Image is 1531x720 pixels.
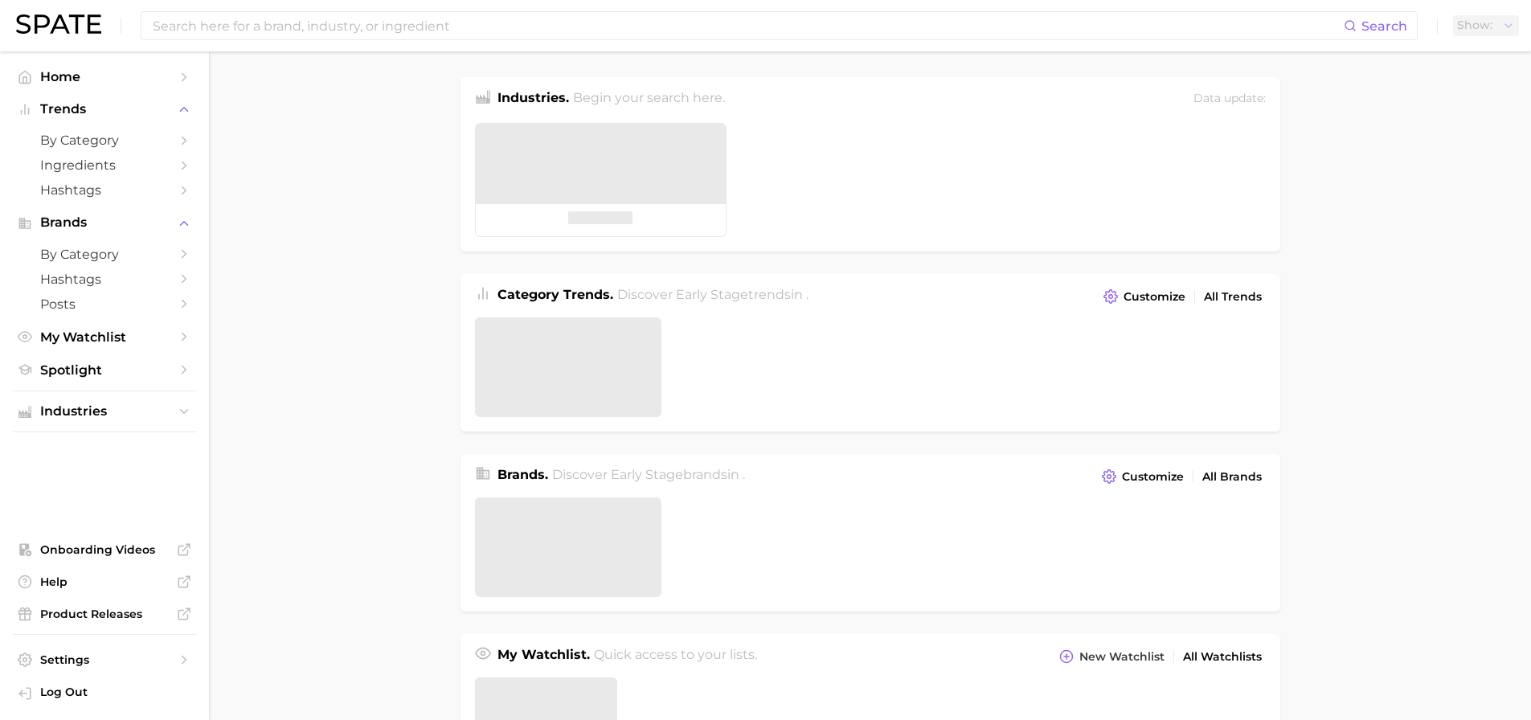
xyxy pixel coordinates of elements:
[40,247,169,262] span: by Category
[497,88,569,110] h1: Industries.
[1193,88,1266,110] div: Data update:
[13,211,196,235] button: Brands
[40,182,169,198] span: Hashtags
[594,645,757,668] h2: Quick access to your lists.
[40,404,169,419] span: Industries
[13,97,196,121] button: Trends
[40,272,169,287] span: Hashtags
[40,69,169,84] span: Home
[1202,470,1262,484] span: All Brands
[1183,650,1262,664] span: All Watchlists
[552,467,745,482] span: Discover Early Stage brands in .
[40,685,183,699] span: Log Out
[497,287,613,302] span: Category Trends .
[40,215,169,230] span: Brands
[13,128,196,153] a: by Category
[1098,465,1187,488] button: Customize
[13,267,196,292] a: Hashtags
[1055,645,1168,668] button: New Watchlist
[13,570,196,594] a: Help
[40,102,169,117] span: Trends
[40,652,169,667] span: Settings
[13,153,196,178] a: Ingredients
[1079,650,1165,664] span: New Watchlist
[1204,290,1262,304] span: All Trends
[40,157,169,173] span: Ingredients
[1198,466,1266,488] a: All Brands
[13,325,196,350] a: My Watchlist
[40,575,169,589] span: Help
[13,292,196,317] a: Posts
[1453,15,1519,36] button: Show
[40,297,169,312] span: Posts
[13,680,196,707] a: Log out. Currently logged in with e-mail yemin@goodai-global.com.
[1122,470,1184,484] span: Customize
[40,607,169,621] span: Product Releases
[13,358,196,382] a: Spotlight
[1124,290,1185,304] span: Customize
[497,467,548,482] span: Brands .
[40,362,169,378] span: Spotlight
[40,542,169,557] span: Onboarding Videos
[497,645,590,668] h1: My Watchlist.
[1200,286,1266,308] a: All Trends
[16,14,101,34] img: SPATE
[1179,646,1266,668] a: All Watchlists
[13,178,196,202] a: Hashtags
[573,88,725,110] h2: Begin your search here.
[1099,285,1189,308] button: Customize
[13,242,196,267] a: by Category
[13,64,196,89] a: Home
[13,538,196,562] a: Onboarding Videos
[13,602,196,626] a: Product Releases
[151,12,1344,39] input: Search here for a brand, industry, or ingredient
[13,399,196,423] button: Industries
[1457,21,1492,30] span: Show
[40,133,169,148] span: by Category
[13,648,196,672] a: Settings
[1361,18,1407,34] span: Search
[617,287,808,302] span: Discover Early Stage trends in .
[40,329,169,345] span: My Watchlist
